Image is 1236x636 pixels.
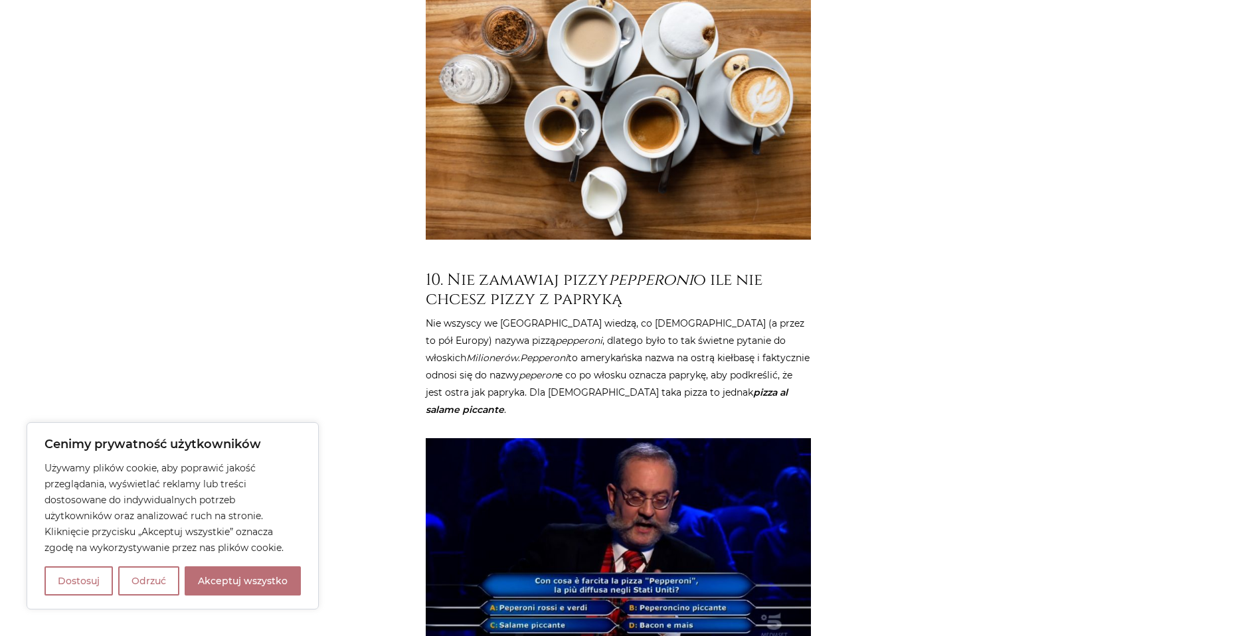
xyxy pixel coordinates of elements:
h3: 10. Nie zamawiaj pizzy o ile nie chcesz pizzy z papryką [426,270,811,309]
button: Akceptuj wszystko [185,566,301,596]
em: Milionerów [466,352,518,364]
p: Cenimy prywatność użytkowników [44,436,301,452]
button: Dostosuj [44,566,113,596]
em: pepperoni [555,335,602,347]
em: pizza al salame piccante [426,386,788,416]
em: Pepperoni [520,352,568,364]
em: peperon [519,369,557,381]
em: pepperoni [608,269,693,291]
p: Używamy plików cookie, aby poprawić jakość przeglądania, wyświetlać reklamy lub treści dostosowan... [44,460,301,556]
p: Nie wszyscy we [GEOGRAPHIC_DATA] wiedzą, co [DEMOGRAPHIC_DATA] (a przez to pół Europy) nazywa piz... [426,315,811,418]
button: Odrzuć [118,566,179,596]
